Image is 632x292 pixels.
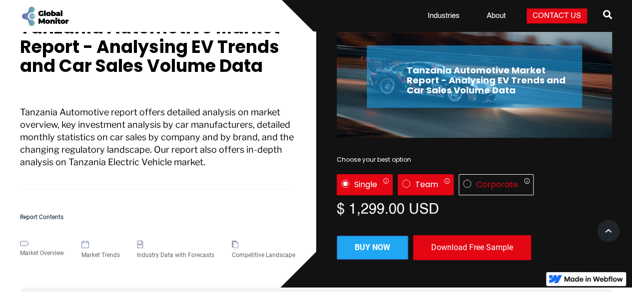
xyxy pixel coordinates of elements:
[20,18,295,86] h1: Tanzania Automotive Market Report - Analysing EV Trends and Car Sales Volume Data
[337,155,612,165] div: Choose your best option
[20,5,70,27] a: home
[354,180,377,190] div: Single
[603,6,612,26] a: 
[415,180,438,190] div: Team
[603,7,612,21] span: 
[81,250,120,260] div: Market Trends
[407,65,572,95] h2: Tanzania Automotive Market Report - Analysing EV Trends and Car Sales Volume Data
[337,236,408,260] a: Buy now
[413,235,531,260] div: Download Free Sample
[20,106,295,189] p: Tanzania Automotive report offers detailed analysis on market overview, key investment analysis b...
[20,214,295,221] h5: Report Contents
[527,8,587,23] a: Contact Us
[337,174,612,195] div: License
[20,248,64,258] div: Market Overview
[232,250,295,260] div: Competitive Landscape
[481,11,512,21] a: About
[564,276,623,282] img: Made in Webflow
[422,11,466,21] a: Industries
[337,200,612,215] div: $ 1,299.00 USD
[137,250,214,260] div: Industry Data with Forecasts
[476,180,518,190] div: Corporate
